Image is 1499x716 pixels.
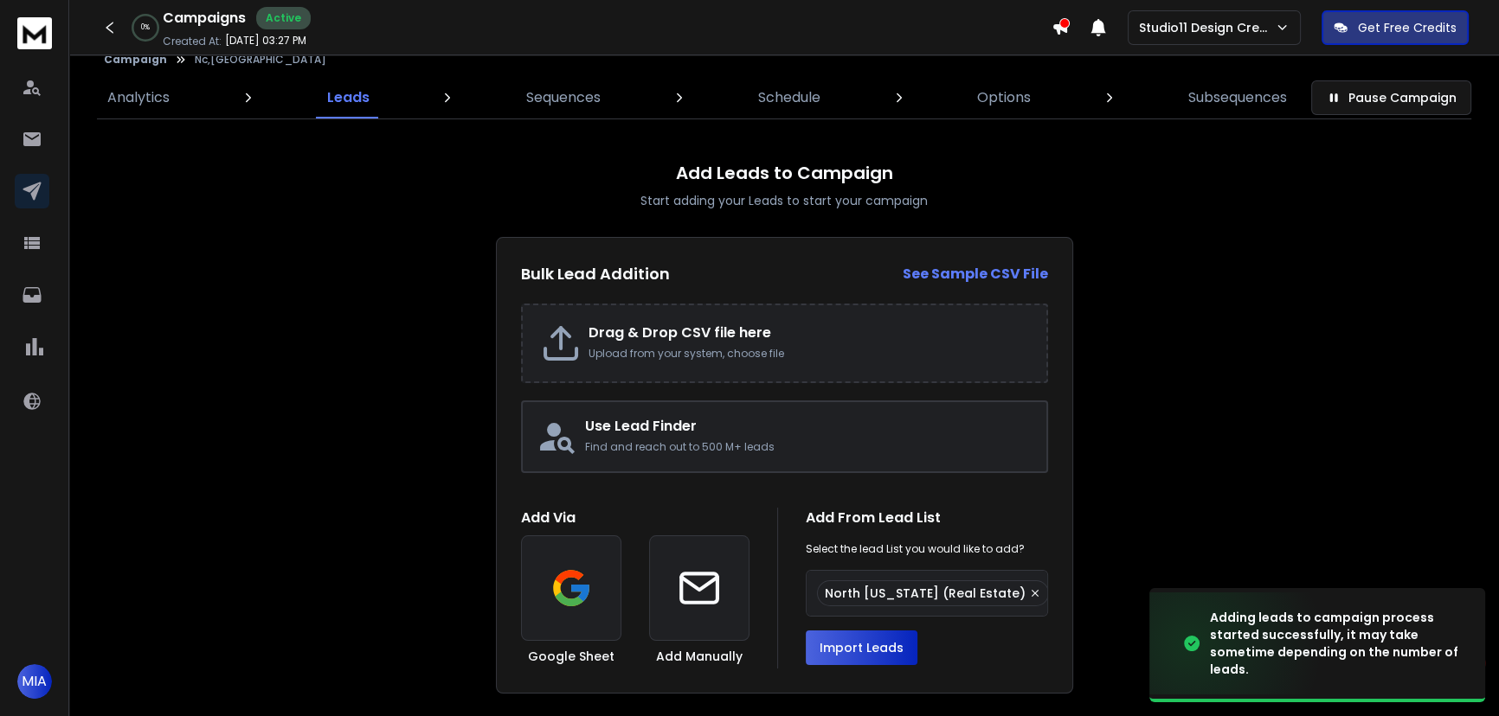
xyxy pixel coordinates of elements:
[825,585,1026,602] span: North [US_STATE] (Real Estate)
[676,161,893,185] h1: Add Leads to Campaign
[17,664,52,699] button: MIA
[1311,80,1471,115] button: Pause Campaign
[17,17,52,49] img: logo
[1139,19,1275,36] p: Studio11 Design Creative
[528,648,614,665] h3: Google Sheet
[526,87,601,108] p: Sequences
[585,416,1033,437] h2: Use Lead Finder
[656,648,743,665] h3: Add Manually
[141,22,150,33] p: 0 %
[521,262,670,286] h2: Bulk Lead Addition
[585,440,1033,454] p: Find and reach out to 500 M+ leads
[317,77,380,118] a: Leads
[256,7,311,29] div: Active
[1358,19,1457,36] p: Get Free Credits
[516,77,611,118] a: Sequences
[521,508,749,528] h1: Add Via
[327,87,370,108] p: Leads
[1188,87,1287,108] p: Subsequences
[640,192,928,209] p: Start adding your Leads to start your campaign
[903,264,1048,284] a: See Sample CSV File
[107,87,170,108] p: Analytics
[104,53,167,67] button: Campaign
[806,630,917,665] button: Import Leads
[1149,592,1322,695] img: image
[163,35,222,48] p: Created At:
[1178,77,1297,118] a: Subsequences
[163,8,246,29] h1: Campaigns
[748,77,831,118] a: Schedule
[903,264,1048,284] strong: See Sample CSV File
[225,34,306,48] p: [DATE] 03:27 PM
[1322,10,1469,45] button: Get Free Credits
[195,53,326,67] p: Nc,[GEOGRAPHIC_DATA]
[967,77,1041,118] a: Options
[97,77,180,118] a: Analytics
[806,542,1025,556] p: Select the lead List you would like to add?
[589,347,1029,361] p: Upload from your system, choose file
[977,87,1031,108] p: Options
[758,87,820,108] p: Schedule
[1210,609,1464,678] div: Adding leads to campaign process started successfully, it may take sometime depending on the numb...
[806,508,1048,528] h1: Add From Lead List
[589,323,1029,343] h2: Drag & Drop CSV file here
